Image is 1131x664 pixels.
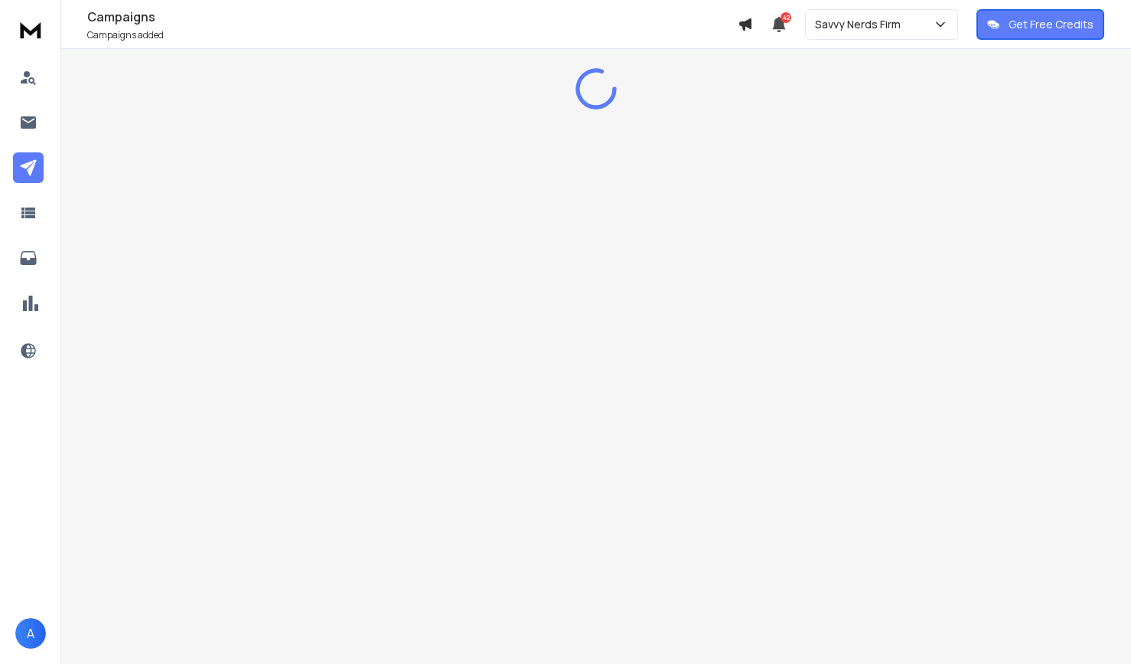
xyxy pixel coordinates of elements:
[87,8,738,26] h1: Campaigns
[815,17,907,32] p: Savvy Nerds Firm
[15,618,46,649] button: A
[87,29,738,41] p: Campaigns added
[781,12,791,23] span: 42
[15,15,46,44] img: logo
[976,9,1104,40] button: Get Free Credits
[1009,17,1094,32] p: Get Free Credits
